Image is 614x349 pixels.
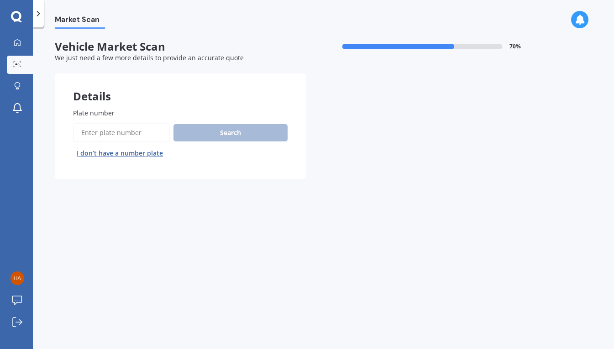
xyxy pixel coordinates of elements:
button: I don’t have a number plate [73,146,167,161]
span: Market Scan [55,15,105,27]
span: Vehicle Market Scan [55,40,306,53]
span: Plate number [73,109,115,117]
input: Enter plate number [73,123,170,142]
img: 7a663bd1fc7747e5f669b7b00f8eaeda [10,271,24,285]
div: Details [55,73,306,101]
span: We just need a few more details to provide an accurate quote [55,53,244,62]
span: 70 % [509,43,521,50]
